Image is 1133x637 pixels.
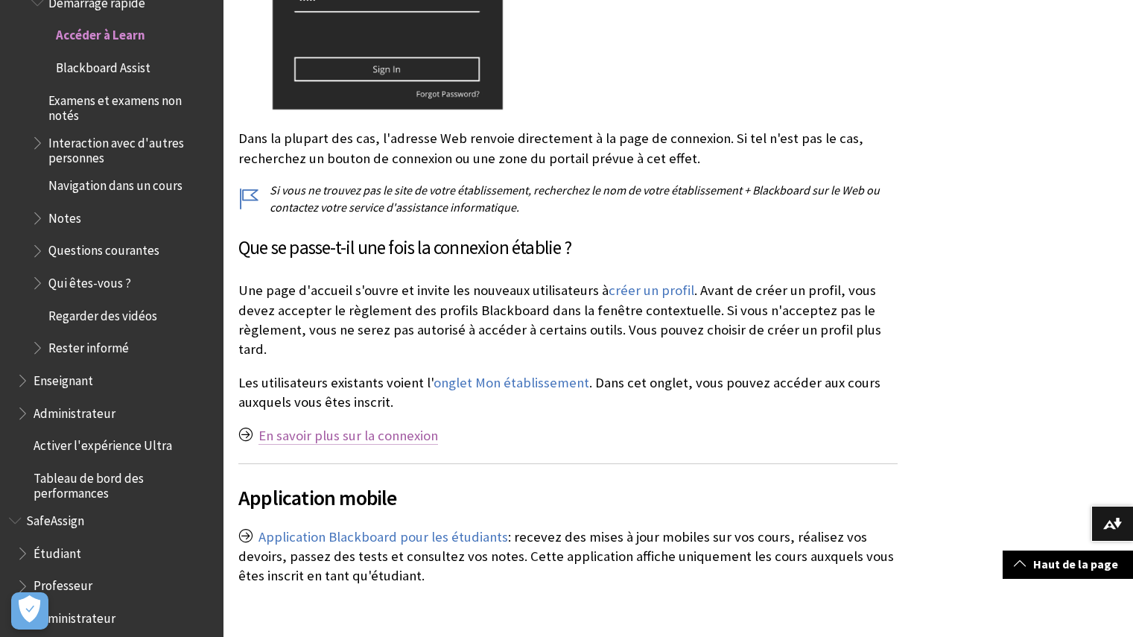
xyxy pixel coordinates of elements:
[34,433,172,453] span: Activer l'expérience Ultra
[26,508,84,528] span: SafeAssign
[48,173,183,193] span: Navigation dans un cours
[238,281,898,359] p: Une page d'accueil s'ouvre et invite les nouveaux utilisateurs à . Avant de créer un profil, vous...
[238,373,898,412] p: Les utilisateurs existants voient l' . Dans cet onglet, vous pouvez accéder aux cours auxquels vo...
[48,88,213,123] span: Examens et examens non notés
[56,55,150,75] span: Blackboard Assist
[56,23,145,43] span: Accéder à Learn
[238,129,898,168] p: Dans la plupart des cas, l'adresse Web renvoie directement à la page de connexion. Si tel n'est p...
[34,466,213,501] span: Tableau de bord des performances
[34,541,81,561] span: Étudiant
[238,182,898,215] p: Si vous ne trouvez pas le site de votre établissement, recherchez le nom de votre établissement +...
[48,238,159,259] span: Questions courantes
[34,401,115,421] span: Administrateur
[34,368,93,388] span: Enseignant
[11,592,48,630] button: Ouvrir le centre de préférences
[258,427,438,445] a: En savoir plus sur la connexion
[238,527,898,586] p: : recevez des mises à jour mobiles sur vos cours, réalisez vos devoirs, passez des tests et consu...
[9,508,215,631] nav: Book outline for Blackboard SafeAssign
[48,303,157,323] span: Regarder des vidéos
[48,270,131,291] span: Qui êtes-vous ?
[609,282,694,300] a: créer un profil
[34,574,92,594] span: Professeur
[48,130,213,165] span: Interaction avec d'autres personnes
[238,463,898,513] h2: Application mobile
[1003,551,1133,578] a: Haut de la page
[48,335,129,355] span: Rester informé
[434,374,589,392] a: onglet Mon établissement
[238,234,898,262] h3: Que se passe-t-il une fois la connexion établie ?
[34,606,115,626] span: Administrateur
[48,206,81,226] span: Notes
[258,528,508,546] a: Application Blackboard pour les étudiants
